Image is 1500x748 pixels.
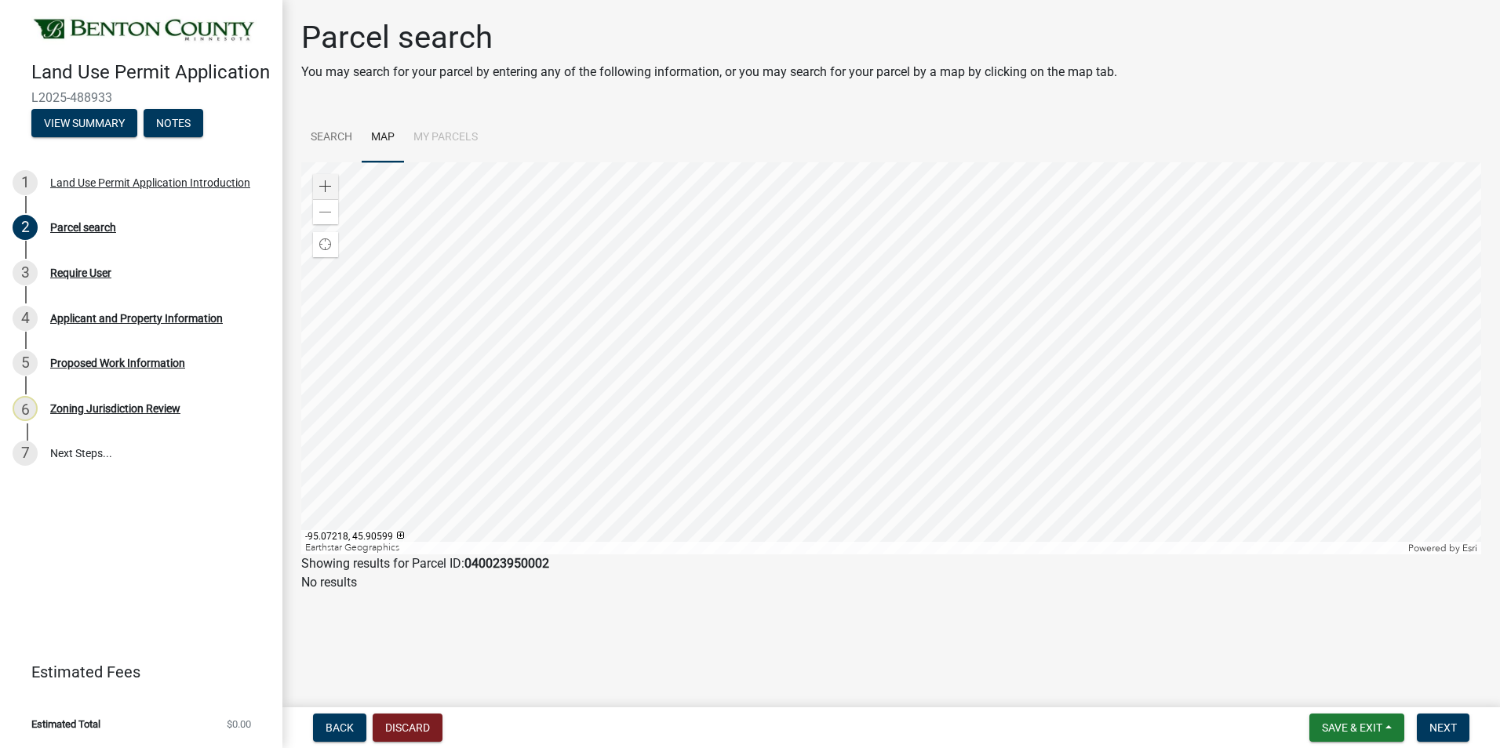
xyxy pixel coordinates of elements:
span: Save & Exit [1322,721,1382,734]
div: 3 [13,260,38,285]
p: No results [301,573,1481,592]
wm-modal-confirm: Notes [144,118,203,130]
div: Find my location [313,232,338,257]
div: Parcel search [50,222,116,233]
div: Zoom out [313,199,338,224]
button: Back [313,714,366,742]
div: 2 [13,215,38,240]
div: Showing results for Parcel ID: [301,554,1481,573]
span: Back [326,721,354,734]
a: Search [301,113,362,163]
span: $0.00 [227,719,251,729]
button: Discard [373,714,442,742]
button: View Summary [31,109,137,137]
div: Zoning Jurisdiction Review [50,403,180,414]
div: 7 [13,441,38,466]
h1: Parcel search [301,19,1117,56]
div: Zoom in [313,174,338,199]
div: 5 [13,350,38,376]
a: Esri [1462,543,1477,554]
h4: Land Use Permit Application [31,61,270,84]
a: Map [362,113,404,163]
div: Require User [50,267,111,278]
button: Notes [144,109,203,137]
div: Proposed Work Information [50,358,185,369]
strong: 040023950002 [464,556,549,571]
a: Estimated Fees [13,656,257,688]
span: Next [1429,721,1457,734]
div: 6 [13,396,38,421]
span: L2025-488933 [31,90,251,105]
button: Next [1417,714,1469,742]
img: Benton County, Minnesota [31,16,257,45]
button: Save & Exit [1309,714,1404,742]
div: 4 [13,306,38,331]
div: 1 [13,170,38,195]
wm-modal-confirm: Summary [31,118,137,130]
div: Powered by [1404,542,1481,554]
span: Estimated Total [31,719,100,729]
div: Earthstar Geographics [301,542,1404,554]
div: Land Use Permit Application Introduction [50,177,250,188]
div: Applicant and Property Information [50,313,223,324]
p: You may search for your parcel by entering any of the following information, or you may search fo... [301,63,1117,82]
